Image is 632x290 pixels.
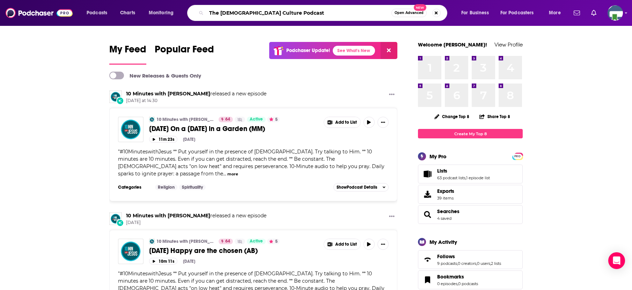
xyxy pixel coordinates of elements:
span: " [118,148,384,177]
span: ... [223,171,226,177]
span: New [414,4,426,11]
a: [DATE] On a [DATE] in a Garden (MM) [149,124,319,133]
button: Change Top 8 [430,112,473,121]
a: 10 Minutes with Jesus [126,90,210,97]
a: 2 lists [491,261,501,266]
div: New Episode [116,97,124,104]
span: Charts [120,8,135,18]
div: My Activity [429,239,457,245]
a: Welcome [PERSON_NAME]! [418,41,487,48]
a: See What's New [333,46,375,56]
img: 10-09-25 Happy are the chosen (AB) [118,239,144,264]
a: Searches [437,208,460,215]
button: Show More Button [386,90,397,99]
span: Open Advanced [395,11,424,15]
a: 0 podcasts [458,281,478,286]
a: Show notifications dropdown [588,7,599,19]
a: Follows [420,255,434,264]
a: Lists [437,168,490,174]
span: Add to List [335,242,357,247]
button: open menu [496,7,544,19]
span: Follows [437,253,455,260]
button: Show More Button [324,117,360,128]
a: Create My Top 8 [418,129,523,138]
button: open menu [82,7,116,19]
span: Follows [418,250,523,269]
a: 64 [219,239,233,244]
a: Active [247,117,266,122]
span: Show Podcast Details [337,185,377,190]
div: [DATE] [183,137,195,142]
img: 10 Minutes with Jesus [109,90,122,103]
span: 39 items [437,196,454,201]
span: 64 [225,238,230,245]
button: Open AdvancedNew [391,9,427,17]
span: Monitoring [149,8,174,18]
span: Active [250,238,263,245]
span: Active [250,116,263,123]
span: 64 [225,116,230,123]
button: Show More Button [386,212,397,221]
button: open menu [456,7,498,19]
a: 11-09-25 On a Thursday in a Garden (MM) [118,117,144,142]
a: 63 podcast lists [437,175,465,180]
span: Exports [437,188,454,194]
span: Searches [418,205,523,224]
a: Charts [116,7,139,19]
a: Spirituality [179,184,206,190]
p: Podchaser Update! [286,48,330,53]
span: , [457,261,458,266]
button: 11m 23s [149,136,177,143]
button: Show More Button [324,239,360,249]
button: Show More Button [377,239,389,250]
button: ShowPodcast Details [333,183,389,191]
span: Lists [437,168,447,174]
a: 0 users [477,261,490,266]
a: [DATE] Happy are the chosen (AB) [149,246,319,255]
a: Searches [420,210,434,219]
img: 10 Minutes with Jesus [149,117,155,122]
button: open menu [144,7,183,19]
span: Bookmarks [418,270,523,289]
button: more [227,171,238,177]
span: Popular Feed [155,43,214,59]
a: Show notifications dropdown [571,7,583,19]
span: [DATE] On a [DATE] in a Garden (MM) [149,124,265,133]
span: Podcasts [87,8,107,18]
span: Logged in as KCMedia [608,5,623,21]
a: Bookmarks [420,275,434,285]
div: Search podcasts, credits, & more... [194,5,454,21]
span: Exports [420,189,434,199]
h3: Categories [118,184,149,190]
span: For Podcasters [500,8,534,18]
a: 9 podcasts [437,261,457,266]
a: Follows [437,253,501,260]
img: User Profile [608,5,623,21]
a: Lists [420,169,434,179]
a: View Profile [494,41,523,48]
a: 1 episode list [466,175,490,180]
a: 10 Minutes with [PERSON_NAME] [156,117,214,122]
button: 5 [267,239,280,244]
img: 10 Minutes with Jesus [109,212,122,225]
span: More [549,8,561,18]
a: Active [247,239,266,244]
img: 10 Minutes with Jesus [149,239,155,244]
div: New Episode [116,219,124,227]
a: 0 creators [458,261,476,266]
img: Podchaser - Follow, Share and Rate Podcasts [6,6,73,20]
button: open menu [544,7,569,19]
button: 10m 11s [149,258,177,264]
a: New Releases & Guests Only [109,72,201,79]
a: PRO [513,153,522,159]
